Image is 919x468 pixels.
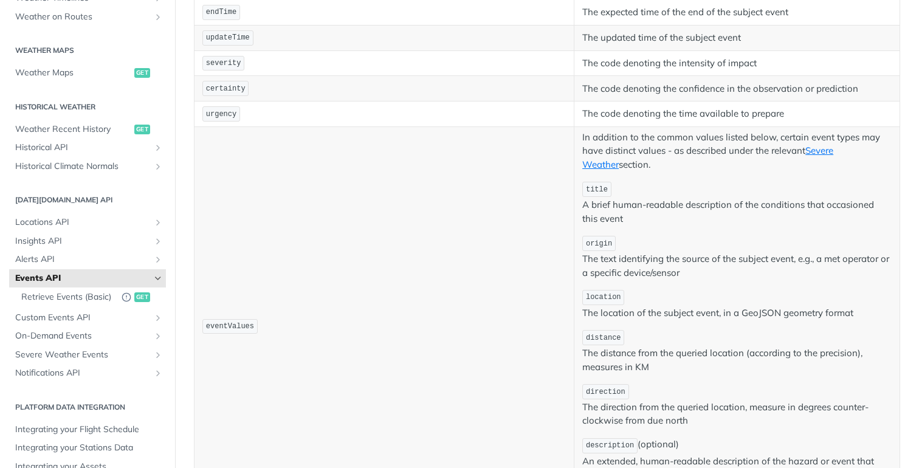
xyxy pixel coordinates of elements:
[586,441,634,450] span: description
[9,346,166,364] a: Severe Weather EventsShow subpages for Severe Weather Events
[9,439,166,457] a: Integrating your Stations Data
[9,402,166,413] h2: Platform DATA integration
[153,350,163,360] button: Show subpages for Severe Weather Events
[9,327,166,345] a: On-Demand EventsShow subpages for On-Demand Events
[15,424,163,436] span: Integrating your Flight Schedule
[15,123,131,136] span: Weather Recent History
[153,313,163,323] button: Show subpages for Custom Events API
[586,388,625,396] span: direction
[206,59,241,67] span: severity
[586,334,621,342] span: distance
[15,288,166,307] a: Retrieve Events (Basic)Deprecated Endpointget
[9,364,166,382] a: Notifications APIShow subpages for Notifications API
[9,250,166,269] a: Alerts APIShow subpages for Alerts API
[122,291,131,304] button: Deprecated Endpoint
[15,272,150,284] span: Events API
[9,45,166,56] h2: Weather Maps
[9,309,166,327] a: Custom Events APIShow subpages for Custom Events API
[134,292,150,302] span: get
[15,11,150,23] span: Weather on Routes
[582,5,892,19] p: The expected time of the end of the subject event
[15,67,131,79] span: Weather Maps
[582,383,892,428] p: The direction from the queried location, measure in degrees counter-clockwise from due north
[15,367,150,379] span: Notifications API
[153,255,163,264] button: Show subpages for Alerts API
[586,185,608,194] span: title
[586,239,612,248] span: origin
[15,330,150,342] span: On-Demand Events
[9,213,166,232] a: Locations APIShow subpages for Locations API
[582,82,892,96] p: The code denoting the confidence in the observation or prediction
[15,142,150,154] span: Historical API
[206,110,236,119] span: urgency
[582,57,892,71] p: The code denoting the intensity of impact
[582,329,892,374] p: The distance from the queried location (according to the precision), measures in KM
[9,421,166,439] a: Integrating your Flight Schedule
[153,331,163,341] button: Show subpages for On-Demand Events
[206,8,236,16] span: endTime
[153,218,163,227] button: Show subpages for Locations API
[582,31,892,45] p: The updated time of the subject event
[15,312,150,324] span: Custom Events API
[9,194,166,205] h2: [DATE][DOMAIN_NAME] API
[9,157,166,176] a: Historical Climate NormalsShow subpages for Historical Climate Normals
[9,8,166,26] a: Weather on RoutesShow subpages for Weather on Routes
[15,160,150,173] span: Historical Climate Normals
[153,236,163,246] button: Show subpages for Insights API
[15,216,150,229] span: Locations API
[134,125,150,134] span: get
[206,33,250,42] span: updateTime
[9,64,166,82] a: Weather Mapsget
[582,181,892,225] p: A brief human-readable description of the conditions that occasioned this event
[586,293,621,301] span: location
[153,368,163,378] button: Show subpages for Notifications API
[582,289,892,320] p: The location of the subject event, in a GeoJSON geometry format
[9,269,166,287] a: Events APIHide subpages for Events API
[582,131,892,172] p: In addition to the common values listed below, certain event types may have distinct values - as ...
[21,291,115,303] span: Retrieve Events (Basic)
[153,143,163,153] button: Show subpages for Historical API
[15,349,150,361] span: Severe Weather Events
[15,442,163,454] span: Integrating your Stations Data
[153,274,163,283] button: Hide subpages for Events API
[582,107,892,121] p: The code denoting the time available to prepare
[206,322,254,331] span: eventValues
[15,235,150,247] span: Insights API
[15,253,150,266] span: Alerts API
[9,120,166,139] a: Weather Recent Historyget
[582,235,892,280] p: The text identifying the source of the subject event, e.g., a met operator or a specific device/s...
[153,12,163,22] button: Show subpages for Weather on Routes
[9,232,166,250] a: Insights APIShow subpages for Insights API
[9,139,166,157] a: Historical APIShow subpages for Historical API
[206,84,246,93] span: certainty
[582,145,833,170] a: Severe Weather
[153,162,163,171] button: Show subpages for Historical Climate Normals
[9,102,166,112] h2: Historical Weather
[134,68,150,78] span: get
